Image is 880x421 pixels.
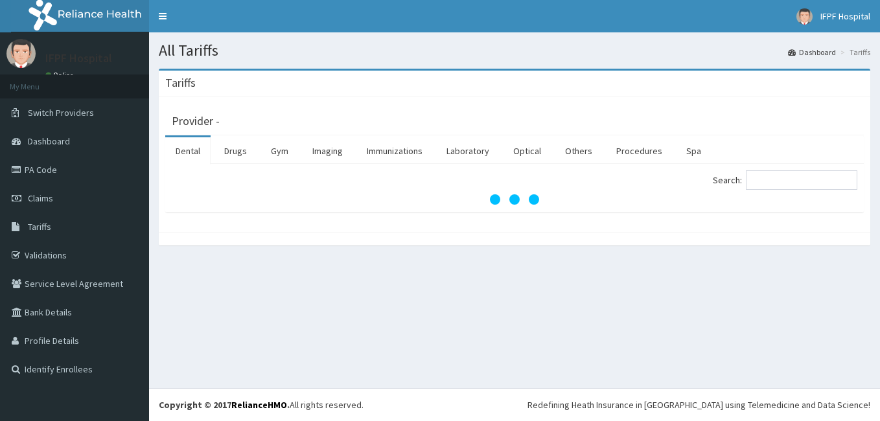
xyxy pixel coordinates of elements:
[356,137,433,165] a: Immunizations
[28,107,94,119] span: Switch Providers
[6,39,36,68] img: User Image
[746,170,857,190] input: Search:
[28,192,53,204] span: Claims
[837,47,870,58] li: Tariffs
[503,137,551,165] a: Optical
[555,137,603,165] a: Others
[165,77,196,89] h3: Tariffs
[214,137,257,165] a: Drugs
[820,10,870,22] span: IFPF Hospital
[231,399,287,411] a: RelianceHMO
[172,115,220,127] h3: Provider -
[165,137,211,165] a: Dental
[159,42,870,59] h1: All Tariffs
[45,52,112,64] p: IFPF Hospital
[159,399,290,411] strong: Copyright © 2017 .
[436,137,500,165] a: Laboratory
[302,137,353,165] a: Imaging
[796,8,813,25] img: User Image
[149,388,880,421] footer: All rights reserved.
[527,398,870,411] div: Redefining Heath Insurance in [GEOGRAPHIC_DATA] using Telemedicine and Data Science!
[489,174,540,225] svg: audio-loading
[28,135,70,147] span: Dashboard
[28,221,51,233] span: Tariffs
[606,137,673,165] a: Procedures
[676,137,712,165] a: Spa
[45,71,76,80] a: Online
[713,170,857,190] label: Search:
[261,137,299,165] a: Gym
[788,47,836,58] a: Dashboard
